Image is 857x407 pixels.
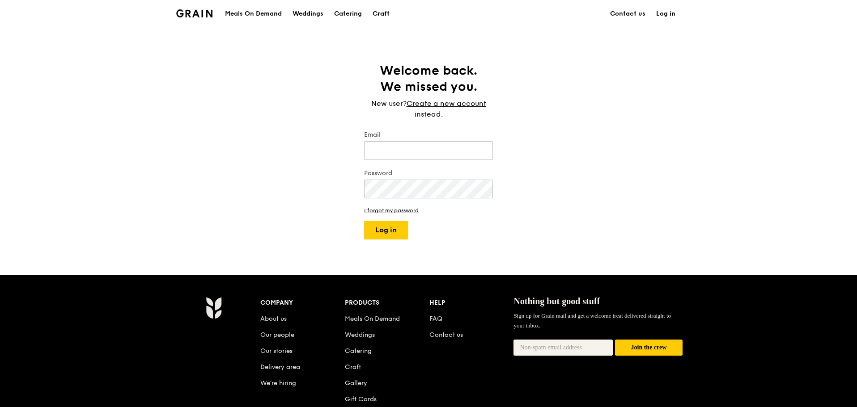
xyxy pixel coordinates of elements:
a: Gallery [345,379,367,387]
a: Craft [345,363,361,371]
span: Nothing but good stuff [513,296,600,306]
a: Delivery area [260,363,300,371]
a: I forgot my password [364,207,493,214]
a: Catering [345,347,372,355]
a: Catering [329,0,367,27]
div: Meals On Demand [225,0,282,27]
img: Grain [176,9,212,17]
div: Help [429,297,514,309]
button: Log in [364,221,408,239]
a: Our stories [260,347,293,355]
a: Contact us [429,331,463,339]
a: We’re hiring [260,379,296,387]
label: Email [364,130,493,139]
label: Password [364,169,493,178]
a: Create a new account [407,98,486,109]
a: Our people [260,331,294,339]
a: Weddings [345,331,375,339]
button: Join the crew [615,340,683,356]
span: New user? [371,99,407,108]
a: FAQ [429,315,442,323]
a: Meals On Demand [345,315,400,323]
h1: Welcome back. We missed you. [364,63,493,95]
div: Craft [373,0,390,27]
a: Log in [651,0,681,27]
a: Weddings [287,0,329,27]
a: Contact us [605,0,651,27]
div: Weddings [293,0,323,27]
a: Gift Cards [345,395,377,403]
div: Products [345,297,429,309]
span: instead. [415,110,443,118]
div: Catering [334,0,362,27]
a: About us [260,315,287,323]
div: Company [260,297,345,309]
span: Sign up for Grain mail and get a welcome treat delivered straight to your inbox. [513,312,671,329]
input: Non-spam email address [513,340,613,356]
img: Grain [206,297,221,319]
a: Craft [367,0,395,27]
